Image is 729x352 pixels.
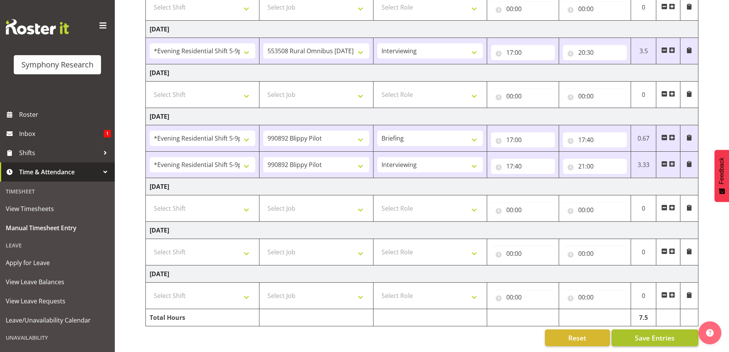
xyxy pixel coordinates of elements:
span: 1 [104,130,111,138]
button: Reset [545,329,610,346]
td: 3.33 [631,152,656,178]
td: [DATE] [146,21,698,38]
button: Save Entries [612,329,698,346]
span: Shifts [19,147,99,159]
span: Save Entries [635,333,675,343]
button: Feedback - Show survey [714,150,729,202]
td: [DATE] [146,178,698,195]
div: Timesheet [2,183,113,199]
input: Click to select... [491,1,555,16]
td: 0 [631,239,656,265]
span: View Leave Requests [6,295,109,307]
a: View Leave Requests [2,291,113,311]
td: 3.5 [631,38,656,64]
img: help-xxl-2.png [706,329,714,337]
td: 0 [631,283,656,309]
input: Click to select... [563,132,627,147]
input: Click to select... [491,202,555,218]
input: Click to select... [491,45,555,60]
a: View Leave Balances [2,272,113,291]
td: 0 [631,82,656,108]
input: Click to select... [563,88,627,104]
div: Symphony Research [21,59,93,70]
td: 0.67 [631,125,656,152]
span: Feedback [718,157,725,184]
input: Click to select... [491,132,555,147]
td: Total Hours [146,309,259,326]
span: Leave/Unavailability Calendar [6,314,109,326]
div: Unavailability [2,330,113,345]
td: [DATE] [146,222,698,239]
span: View Timesheets [6,203,109,214]
input: Click to select... [563,202,627,218]
input: Click to select... [563,246,627,261]
input: Click to select... [491,246,555,261]
a: Leave/Unavailability Calendar [2,311,113,330]
input: Click to select... [563,159,627,174]
span: Inbox [19,128,104,139]
a: Apply for Leave [2,253,113,272]
span: Manual Timesheet Entry [6,222,109,234]
span: Roster [19,109,111,120]
span: Apply for Leave [6,257,109,269]
input: Click to select... [563,290,627,305]
a: Manual Timesheet Entry [2,218,113,237]
span: View Leave Balances [6,276,109,288]
input: Click to select... [491,159,555,174]
td: [DATE] [146,64,698,82]
td: 0 [631,195,656,222]
input: Click to select... [491,88,555,104]
td: [DATE] [146,265,698,283]
td: 7.5 [631,309,656,326]
span: Time & Attendance [19,166,99,178]
input: Click to select... [563,1,627,16]
td: [DATE] [146,108,698,125]
div: Leave [2,237,113,253]
a: View Timesheets [2,199,113,218]
input: Click to select... [491,290,555,305]
img: Rosterit website logo [6,19,69,34]
input: Click to select... [563,45,627,60]
span: Reset [568,333,586,343]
